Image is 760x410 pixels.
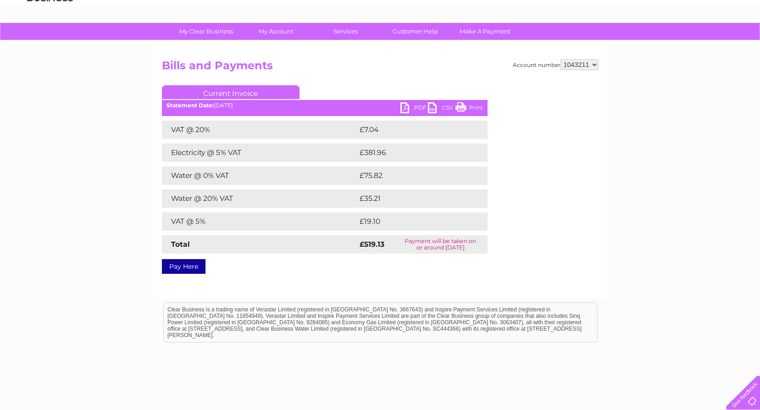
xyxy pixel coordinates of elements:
td: £35.21 [357,189,468,208]
a: 0333 014 3131 [587,5,650,16]
img: logo.png [27,24,73,52]
a: Energy [621,39,642,46]
a: Customer Help [377,23,453,40]
div: Account number [513,59,599,70]
a: Current Invoice [162,85,300,99]
td: Payment will be taken on or around [DATE] [394,235,488,254]
a: My Clear Business [168,23,244,40]
a: My Account [238,23,314,40]
a: Services [308,23,383,40]
a: Blog [680,39,693,46]
div: Clear Business is a trading name of Verastar Limited (registered in [GEOGRAPHIC_DATA] No. 3667643... [164,5,597,44]
div: [DATE] [162,102,488,109]
td: Water @ 20% VAT [162,189,357,208]
a: Pay Here [162,259,205,274]
td: £19.10 [357,212,467,231]
a: Contact [699,39,721,46]
td: Water @ 0% VAT [162,166,357,185]
a: Log out [730,39,751,46]
b: Statement Date: [166,102,214,109]
td: VAT @ 5% [162,212,357,231]
a: Telecoms [647,39,675,46]
strong: £519.13 [360,240,384,249]
a: Make A Payment [447,23,523,40]
h2: Bills and Payments [162,59,599,77]
td: £7.04 [357,121,466,139]
a: CSV [428,102,455,116]
strong: Total [171,240,190,249]
a: Print [455,102,483,116]
a: PDF [400,102,428,116]
td: VAT @ 20% [162,121,357,139]
td: £75.82 [357,166,469,185]
a: Water [599,39,616,46]
td: £381.96 [357,144,471,162]
td: Electricity @ 5% VAT [162,144,357,162]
